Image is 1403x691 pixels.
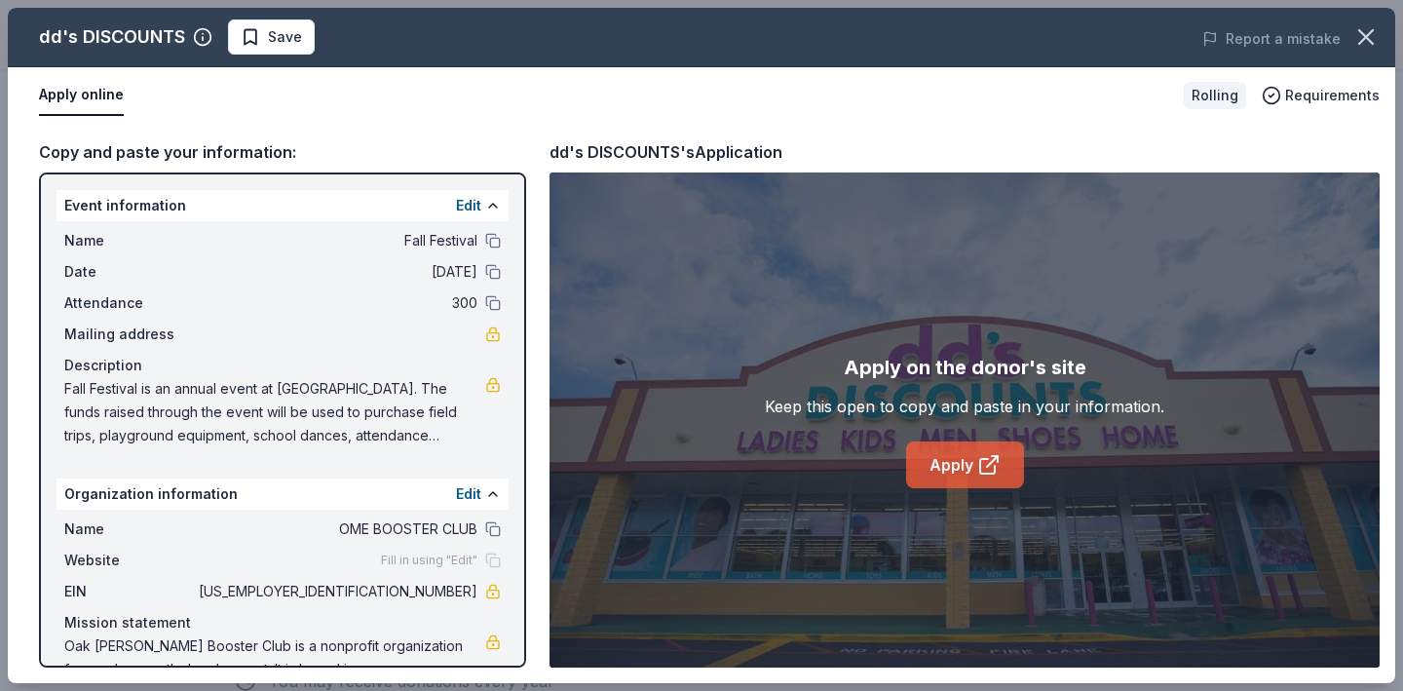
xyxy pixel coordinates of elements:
[228,19,315,55] button: Save
[1262,84,1380,107] button: Requirements
[64,611,501,634] div: Mission statement
[268,25,302,49] span: Save
[1285,84,1380,107] span: Requirements
[64,291,195,315] span: Attendance
[765,395,1164,418] div: Keep this open to copy and paste in your information.
[64,260,195,284] span: Date
[39,75,124,116] button: Apply online
[906,441,1024,488] a: Apply
[64,549,195,572] span: Website
[39,21,185,53] div: dd's DISCOUNTS
[195,580,477,603] span: [US_EMPLOYER_IDENTIFICATION_NUMBER]
[64,580,195,603] span: EIN
[844,352,1086,383] div: Apply on the donor's site
[64,354,501,377] div: Description
[64,323,195,346] span: Mailing address
[1202,27,1341,51] button: Report a mistake
[456,194,481,217] button: Edit
[1184,82,1246,109] div: Rolling
[57,190,509,221] div: Event information
[195,518,477,541] span: OME BOOSTER CLUB
[195,229,477,252] span: Fall Festival
[381,553,477,568] span: Fill in using "Edit"
[456,482,481,506] button: Edit
[57,479,509,510] div: Organization information
[550,139,782,165] div: dd's DISCOUNTS's Application
[64,377,485,447] span: Fall Festival is an annual event at [GEOGRAPHIC_DATA]. The funds raised through the event will be...
[39,139,526,165] div: Copy and paste your information:
[64,518,195,541] span: Name
[195,291,477,315] span: 300
[64,229,195,252] span: Name
[195,260,477,284] span: [DATE]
